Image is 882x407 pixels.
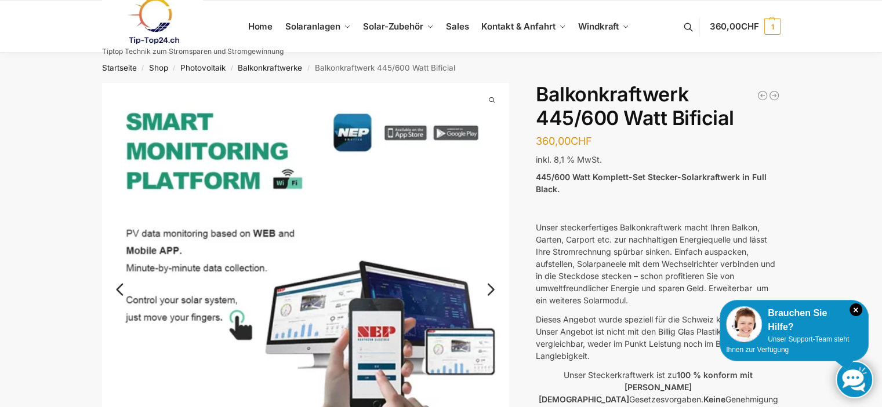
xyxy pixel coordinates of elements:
a: Shop [149,63,168,72]
div: Brauchen Sie Hilfe? [726,306,862,334]
a: Windkraft [574,1,634,53]
a: Startseite [102,63,137,72]
span: Windkraft [578,21,619,32]
nav: Breadcrumb [81,53,801,83]
span: 360,00 [709,21,758,32]
span: Kontakt & Anfahrt [481,21,555,32]
span: CHF [571,135,592,147]
span: Sales [446,21,469,32]
p: Tiptop Technik zum Stromsparen und Stromgewinnung [102,48,284,55]
a: Balkonkraftwerk 600/810 Watt Fullblack [768,90,780,101]
bdi: 360,00 [536,135,592,147]
span: CHF [741,21,759,32]
span: 1 [764,19,781,35]
a: Solar-Zubehör [358,1,438,53]
span: / [137,64,149,73]
span: / [226,64,238,73]
a: Sales [441,1,474,53]
span: inkl. 8,1 % MwSt. [536,155,602,164]
p: Unser steckerfertiges Balkonkraftwerk macht Ihren Balkon, Garten, Carport etc. zur nachhaltigen E... [536,221,780,306]
i: Schließen [850,303,862,316]
a: Balkonkraftwerke [238,63,302,72]
a: 360,00CHF 1 [709,9,780,44]
strong: Keine [703,394,725,404]
a: Solaranlagen [280,1,355,53]
span: Unser Support-Team steht Ihnen zur Verfügung [726,335,849,354]
strong: 445/600 Watt Komplett-Set Stecker-Solarkraftwerk in Full Black. [536,172,767,194]
span: Solar-Zubehör [363,21,423,32]
span: / [168,64,180,73]
strong: 100 % konform mit [PERSON_NAME][DEMOGRAPHIC_DATA] [538,370,753,404]
p: Dieses Angebot wurde speziell für die Schweiz konfiguriert. Unser Angebot ist nicht mit den Billi... [536,313,780,362]
span: Solaranlagen [285,21,340,32]
a: Photovoltaik [180,63,226,72]
span: / [302,64,314,73]
img: Customer service [726,306,762,342]
a: Steckerkraftwerk 890 Watt mit verstellbaren Balkonhalterungen inkl. Lieferung [757,90,768,101]
h1: Balkonkraftwerk 445/600 Watt Bificial [536,83,780,130]
a: Kontakt & Anfahrt [477,1,571,53]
